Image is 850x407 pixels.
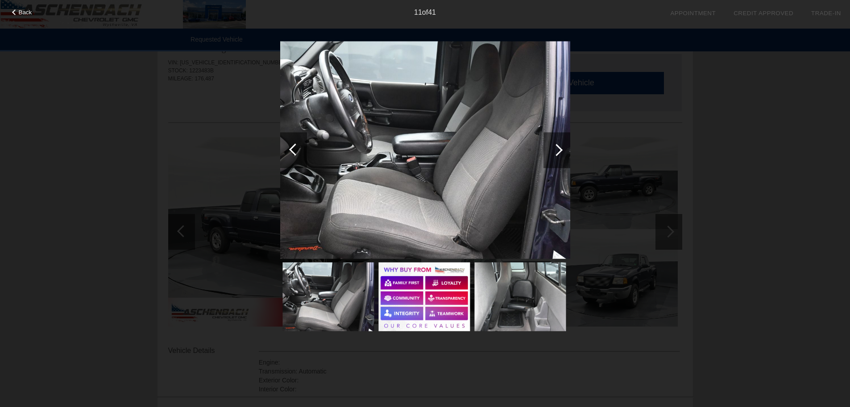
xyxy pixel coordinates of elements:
[378,262,470,331] img: 5ccfc030-a741-418d-a71f-fa43e061b789.jpg
[670,10,716,17] a: Appointment
[282,262,374,331] img: 2d9226a3-45a9-47ec-b0d0-36691d1a6065.jpg
[428,8,436,16] span: 41
[734,10,793,17] a: Credit Approved
[414,8,422,16] span: 11
[19,9,32,16] span: Back
[280,41,570,259] img: 2d9226a3-45a9-47ec-b0d0-36691d1a6065.jpg
[474,262,566,331] img: 2801840e-ae72-4571-8927-9052dc312b4a.jpg
[811,10,841,17] a: Trade-In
